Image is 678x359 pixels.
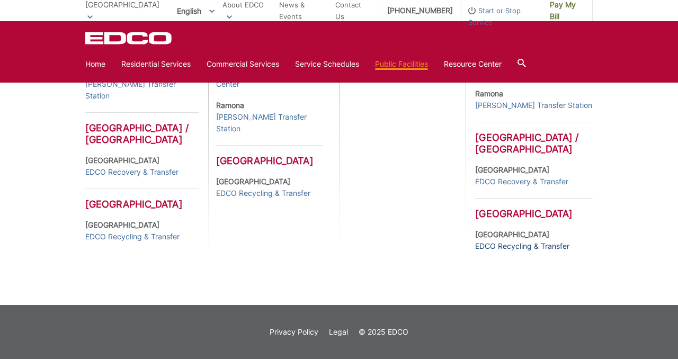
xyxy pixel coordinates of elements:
[216,187,310,199] a: EDCO Recycling & Transfer
[475,165,549,174] strong: [GEOGRAPHIC_DATA]
[207,58,279,70] a: Commercial Services
[85,78,199,102] a: [PERSON_NAME] Transfer Station
[475,122,592,155] h3: [GEOGRAPHIC_DATA] / [GEOGRAPHIC_DATA]
[475,89,503,98] strong: Ramona
[444,58,502,70] a: Resource Center
[85,189,199,210] h3: [GEOGRAPHIC_DATA]
[121,58,191,70] a: Residential Services
[295,58,359,70] a: Service Schedules
[216,101,244,110] strong: Ramona
[375,58,428,70] a: Public Facilities
[270,326,318,338] a: Privacy Policy
[475,230,549,239] strong: [GEOGRAPHIC_DATA]
[329,326,348,338] a: Legal
[85,231,180,243] a: EDCO Recycling & Transfer
[475,100,592,111] a: [PERSON_NAME] Transfer Station
[85,58,105,70] a: Home
[475,176,568,187] a: EDCO Recovery & Transfer
[216,111,323,134] a: [PERSON_NAME] Transfer Station
[85,32,173,44] a: EDCD logo. Return to the homepage.
[216,145,323,167] h3: [GEOGRAPHIC_DATA]
[85,220,159,229] strong: [GEOGRAPHIC_DATA]
[169,2,222,20] span: English
[216,177,290,186] strong: [GEOGRAPHIC_DATA]
[475,240,569,252] a: EDCO Recycling & Transfer
[85,166,179,178] a: EDCO Recovery & Transfer
[85,112,199,146] h3: [GEOGRAPHIC_DATA] / [GEOGRAPHIC_DATA]
[359,326,408,338] p: © 2025 EDCO
[475,198,592,220] h3: [GEOGRAPHIC_DATA]
[85,156,159,165] strong: [GEOGRAPHIC_DATA]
